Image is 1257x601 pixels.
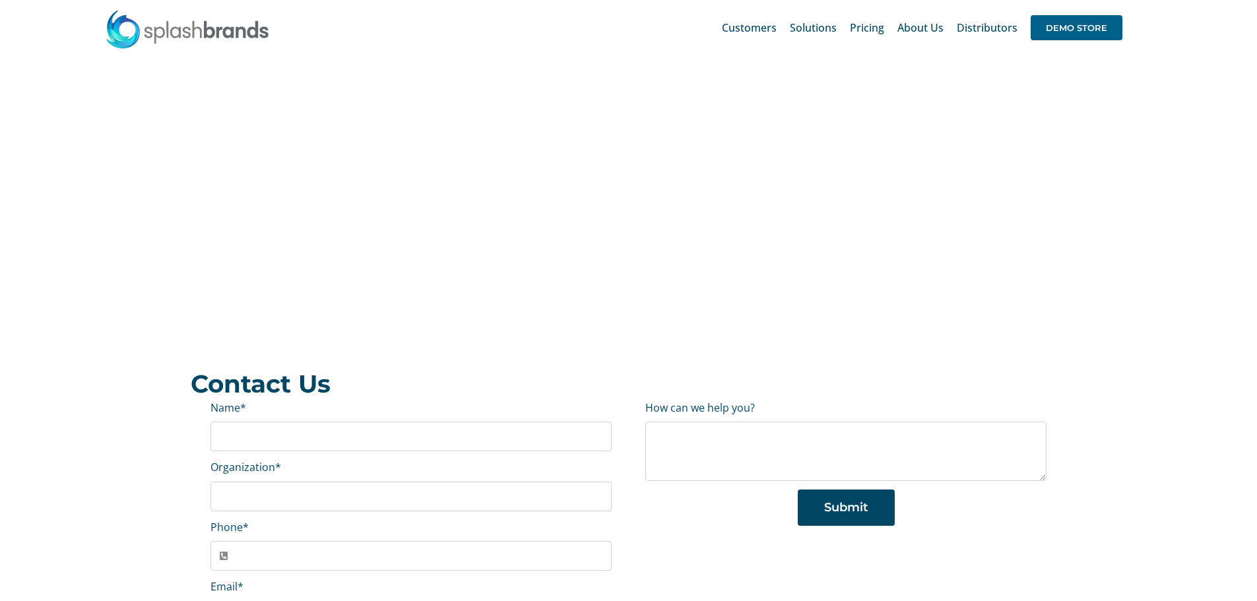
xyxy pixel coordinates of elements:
label: Phone [210,520,249,534]
a: DEMO STORE [1031,7,1122,49]
a: Pricing [850,7,884,49]
h2: Contact Us [191,371,1067,397]
label: Organization [210,460,281,474]
a: Distributors [957,7,1017,49]
span: About Us [897,22,944,33]
a: Customers [722,7,777,49]
nav: Main Menu [722,7,1122,49]
abbr: required [275,460,281,474]
abbr: required [243,520,249,534]
span: Distributors [957,22,1017,33]
span: Solutions [790,22,837,33]
abbr: required [238,579,243,594]
a: Previous Page [998,334,1073,347]
label: Email [210,579,243,594]
abbr: required [240,400,246,415]
img: SplashBrands.com Logo [105,9,270,49]
span: Submit [824,501,868,515]
label: How can we help you? [645,400,755,415]
label: Name [210,400,246,415]
span: Customers [722,22,777,33]
button: Submit [798,490,895,526]
span: Pricing [850,22,884,33]
span: DEMO STORE [1031,15,1122,40]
